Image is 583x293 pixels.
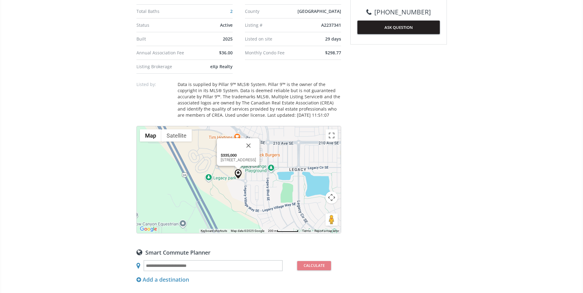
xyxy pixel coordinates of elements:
button: ASK QUESTION [357,21,440,34]
div: Total Baths [136,9,187,14]
div: Listed on site [245,37,296,41]
a: Terms [302,229,311,232]
a: Report a map error [314,229,339,232]
span: Active [220,22,233,28]
span: 2025 [223,36,233,42]
button: Close [241,138,256,153]
div: Status [136,23,187,27]
button: Show street map [140,129,161,142]
span: A2237341 [321,22,341,28]
div: Add a destination [136,276,189,284]
p: Listed by: [136,81,173,88]
div: Listing Brokerage [136,64,187,69]
div: Smart Commute Planner [136,249,341,256]
div: Listing # [245,23,296,27]
button: Map camera controls [325,191,338,204]
span: Map data ©2025 Google [231,229,264,232]
a: [PHONE_NUMBER] [366,7,431,17]
span: 200 m [268,229,277,232]
div: Annual Association Fee [136,51,187,55]
span: 29 days [325,36,341,42]
span: eXp Realty [210,64,233,69]
div: Built [136,37,187,41]
div: Monthly Condo Fee [245,51,296,55]
div: [STREET_ADDRESS] [220,153,256,162]
div: Data is supplied by Pillar 9™ MLS® System. Pillar 9™ is the owner of the copyright in its MLS® Sy... [178,81,341,118]
button: Map Scale: 200 m per 66 pixels [266,229,300,233]
a: 2 [230,8,233,14]
span: $298.77 [325,50,341,56]
button: Show satellite imagery [161,129,192,142]
span: $335,000 [220,153,236,158]
a: Open this area in Google Maps (opens a new window) [138,225,159,233]
span: [GEOGRAPHIC_DATA] [297,8,341,14]
button: Toggle fullscreen view [325,129,338,142]
div: County [245,9,296,14]
img: Google [138,225,159,233]
button: Keyboard shortcuts [201,229,227,233]
span: $36.00 [219,50,233,56]
button: Drag Pegman onto the map to open Street View [325,213,338,226]
button: Calculate [297,261,331,270]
